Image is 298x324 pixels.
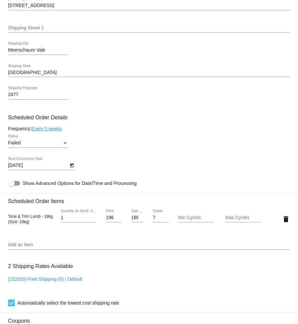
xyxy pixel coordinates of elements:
div: Frequency: [8,126,290,131]
h3: Coupons [8,313,290,324]
input: Min Cycles [178,215,213,220]
input: Cycles [153,215,168,220]
input: Shipping City [8,48,68,53]
span: Show Advanced Options for Date/Time and Processing [23,180,137,187]
input: Sale Price [131,215,143,220]
input: Shipping Postcode [8,92,68,98]
input: Shipping Street 2 [8,25,290,31]
h3: 2 Shipping Rates Available [8,259,73,273]
input: Price [106,215,122,220]
a: Every 5 weeks [31,126,62,131]
button: Open calendar [68,161,75,169]
input: Quantity (In Stock: 571) [61,215,96,220]
h3: Scheduled Order Items [8,193,290,204]
span: Tone & Trim Lamb - 18kg (Size: 18kg) [8,214,53,224]
a: [152020] Free Shipping (0) | Default [8,276,82,282]
span: Automatically select the lowest cost shipping rate [17,299,119,307]
mat-select: Status [8,140,68,146]
input: Shipping Street 1 [8,3,290,8]
span: Failed [8,140,21,145]
input: Next Occurrence Date [8,163,68,168]
h3: Scheduled Order Details [8,114,290,121]
mat-icon: delete [282,215,290,223]
input: Shipping State [8,70,290,75]
input: Max Cycles [225,215,261,220]
input: Add an item [8,242,290,248]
